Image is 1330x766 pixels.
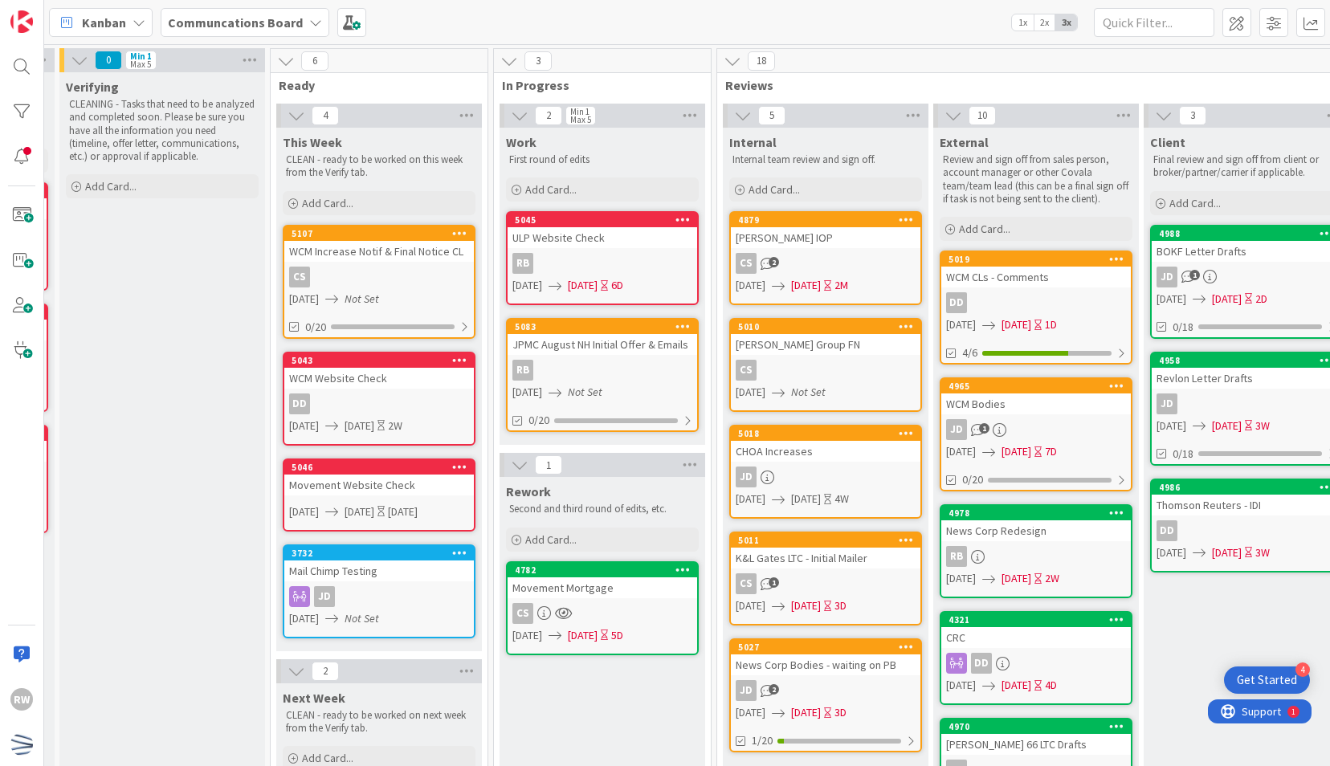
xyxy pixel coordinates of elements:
[729,134,777,150] span: Internal
[729,425,922,519] a: 5018CHOA IncreasesJD[DATE][DATE]4W
[312,662,339,681] span: 2
[731,640,920,654] div: 5027
[941,393,1131,414] div: WCM Bodies
[506,318,699,432] a: 5083JPMC August NH Initial Offer & EmailsRB[DATE]Not Set0/20
[736,384,765,401] span: [DATE]
[738,535,920,546] div: 5011
[962,471,983,488] span: 0/20
[1255,418,1270,434] div: 3W
[736,704,765,721] span: [DATE]
[959,222,1010,236] span: Add Card...
[525,182,577,197] span: Add Card...
[508,334,697,355] div: JPMC August NH Initial Offer & Emails
[940,251,1132,365] a: 5019WCM CLs - CommentsDD[DATE][DATE]1D4/6
[509,153,696,166] p: First round of edits
[949,381,1131,392] div: 4965
[731,320,920,334] div: 5010
[732,153,919,166] p: Internal team review and sign off.
[508,253,697,274] div: RB
[512,384,542,401] span: [DATE]
[941,613,1131,627] div: 4321
[515,214,697,226] div: 5045
[736,253,757,274] div: CS
[66,79,119,95] span: Verifying
[130,52,152,60] div: Min 1
[1150,134,1185,150] span: Client
[731,253,920,274] div: CS
[524,51,552,71] span: 3
[834,277,848,294] div: 2M
[168,14,303,31] b: Communcations Board
[1012,14,1034,31] span: 1x
[1002,443,1031,460] span: [DATE]
[506,561,699,655] a: 4782Movement MortgageCS[DATE][DATE]5D
[502,77,691,93] span: In Progress
[284,475,474,495] div: Movement Website Check
[748,51,775,71] span: 18
[508,360,697,381] div: RB
[1045,443,1057,460] div: 7D
[289,291,319,308] span: [DATE]
[941,734,1131,755] div: [PERSON_NAME] 66 LTC Drafts
[729,211,922,305] a: 4879[PERSON_NAME] IOPCS[DATE][DATE]2M
[731,227,920,248] div: [PERSON_NAME] IOP
[289,267,310,287] div: CS
[1094,8,1214,37] input: Quick Filter...
[535,106,562,125] span: 2
[345,418,374,434] span: [DATE]
[946,570,976,587] span: [DATE]
[769,257,779,267] span: 2
[1157,544,1186,561] span: [DATE]
[729,638,922,752] a: 5027News Corp Bodies - waiting on PBJD[DATE][DATE]3D1/20
[10,10,33,33] img: Visit kanbanzone.com
[1173,446,1193,462] span: 0/18
[738,214,920,226] div: 4879
[611,627,623,644] div: 5D
[130,60,151,68] div: Max 5
[508,563,697,598] div: 4782Movement Mortgage
[508,320,697,355] div: 5083JPMC August NH Initial Offer & Emails
[1255,544,1270,561] div: 3W
[791,385,826,399] i: Not Set
[535,455,562,475] span: 1
[512,253,533,274] div: RB
[1237,672,1297,688] div: Get Started
[1034,14,1055,31] span: 2x
[791,491,821,507] span: [DATE]
[940,134,989,150] span: External
[1212,291,1242,308] span: [DATE]
[941,613,1131,648] div: 4321CRC
[1002,677,1031,694] span: [DATE]
[731,334,920,355] div: [PERSON_NAME] Group FN
[731,533,920,568] div: 5011K&L Gates LTC - Initial Mailer
[345,503,374,520] span: [DATE]
[791,277,821,294] span: [DATE]
[946,316,976,333] span: [DATE]
[302,751,353,765] span: Add Card...
[979,423,989,434] span: 1
[345,611,379,625] i: Not Set
[284,546,474,581] div: 3732Mail Chimp Testing
[769,684,779,695] span: 2
[508,213,697,227] div: 5045
[1045,316,1057,333] div: 1D
[512,277,542,294] span: [DATE]
[941,252,1131,287] div: 5019WCM CLs - Comments
[736,277,765,294] span: [DATE]
[738,642,920,653] div: 5027
[731,426,920,462] div: 5018CHOA Increases
[1255,291,1267,308] div: 2D
[731,320,920,355] div: 5010[PERSON_NAME] Group FN
[95,51,122,70] span: 0
[302,196,353,210] span: Add Card...
[284,353,474,389] div: 5043WCM Website Check
[388,418,402,434] div: 2W
[1045,570,1059,587] div: 2W
[731,548,920,568] div: K&L Gates LTC - Initial Mailer
[943,153,1129,206] p: Review and sign off from sales person, account manager or other Covala team/team lead (this can b...
[758,106,785,125] span: 5
[1179,106,1206,125] span: 3
[85,179,137,194] span: Add Card...
[283,352,475,446] a: 5043WCM Website CheckDD[DATE][DATE]2W
[1173,319,1193,336] span: 0/18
